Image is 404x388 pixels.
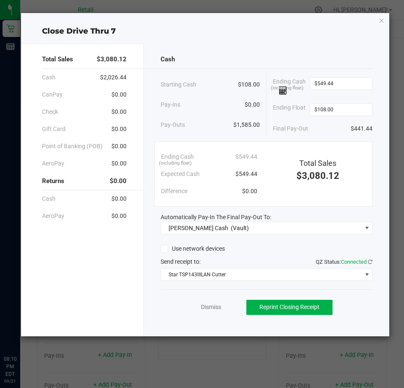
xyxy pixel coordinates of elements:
span: Point of Banking (POB) [42,142,103,151]
span: Total Sales [299,159,336,168]
span: [PERSON_NAME] Cash [169,225,228,231]
span: Cash [161,55,175,64]
button: Reprint Closing Receipt [246,300,333,315]
span: Final Pay-Out [273,124,308,133]
span: Total Sales [42,55,73,64]
span: Automatically Pay-In The Final Pay-Out To: [161,214,271,220]
span: Pay-Outs [161,121,185,129]
span: $108.00 [238,80,260,89]
span: Difference [161,187,187,196]
a: Dismiss [201,303,221,312]
span: $0.00 [111,142,127,151]
span: $549.44 [235,170,257,178]
span: Reprint Closing Receipt [259,304,320,310]
span: Ending Cash [273,77,310,95]
span: $0.00 [110,176,127,186]
span: Cash [42,194,55,203]
span: Pay-Ins [161,100,180,109]
span: $0.00 [111,90,127,99]
span: $0.00 [111,159,127,168]
span: Ending Cash [161,152,194,161]
span: $0.00 [111,107,127,116]
span: Starting Cash [161,80,196,89]
iframe: Resource center [8,321,34,346]
span: $441.44 [351,124,372,133]
span: Star TSP143IIILAN Cutter [161,269,362,281]
span: $0.00 [245,100,260,109]
span: $3,080.12 [97,55,127,64]
span: $2,026.44 [100,73,127,82]
span: $0.00 [111,212,127,220]
span: (Vault) [231,225,249,231]
span: $3,080.12 [296,170,339,181]
span: Ending Float [273,103,306,116]
span: Gift Card [42,125,66,134]
span: Cash [42,73,55,82]
span: $549.44 [235,152,257,161]
span: $0.00 [111,125,127,134]
span: (including float) [271,85,304,92]
span: CanPay [42,90,63,99]
span: $1,585.00 [233,121,260,129]
span: Check [42,107,58,116]
span: AeroPay [42,212,64,220]
span: AeroPay [42,159,64,168]
label: Use network devices [161,244,225,253]
div: Returns [42,172,127,190]
span: QZ Status: [316,259,372,265]
span: Expected Cash [161,170,200,178]
span: Send receipt to: [161,258,201,265]
span: (including float) [159,160,192,167]
span: $0.00 [242,187,257,196]
span: $0.00 [111,194,127,203]
div: Close Drive Thru 7 [21,26,389,37]
span: Connected [341,259,367,265]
